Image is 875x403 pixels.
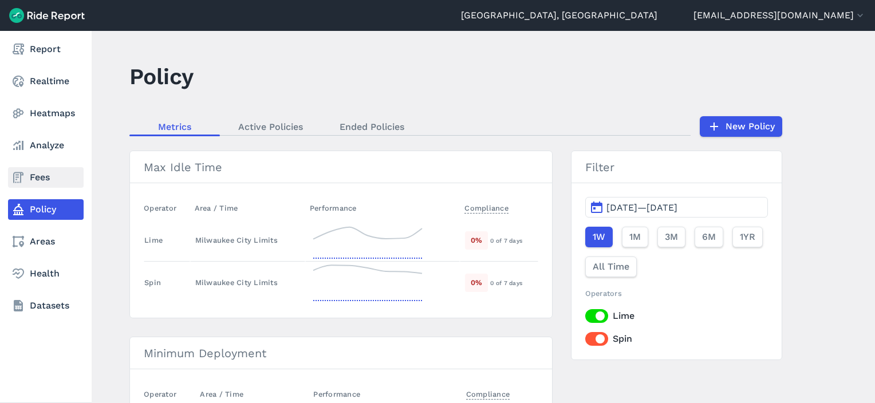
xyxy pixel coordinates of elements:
a: Ended Policies [321,118,423,135]
div: 0 of 7 days [490,278,537,288]
a: Areas [8,231,84,252]
span: 6M [702,230,716,244]
span: [DATE]—[DATE] [606,202,677,213]
div: Milwaukee City Limits [195,235,300,246]
span: 1YR [740,230,755,244]
label: Spin [585,332,768,346]
a: New Policy [700,116,782,137]
th: Area / Time [190,197,305,219]
button: 1YR [732,227,763,247]
a: Heatmaps [8,103,84,124]
div: 0 % [465,274,488,291]
a: Health [8,263,84,284]
a: Realtime [8,71,84,92]
h3: Max Idle Time [130,151,552,183]
span: Compliance [466,386,510,400]
div: Milwaukee City Limits [195,277,300,288]
span: 1M [629,230,641,244]
button: 1W [585,227,613,247]
span: 3M [665,230,678,244]
th: Operator [144,197,190,219]
span: 1W [593,230,605,244]
span: All Time [593,260,629,274]
h3: Filter [571,151,782,183]
h1: Policy [129,61,194,92]
span: Operators [585,289,622,298]
a: Metrics [129,118,220,135]
button: 1M [622,227,648,247]
a: Active Policies [220,118,321,135]
button: 6M [695,227,723,247]
button: [DATE]—[DATE] [585,197,768,218]
img: Ride Report [9,8,85,23]
div: 0 % [465,231,488,249]
button: [EMAIL_ADDRESS][DOMAIN_NAME] [693,9,866,22]
a: Datasets [8,295,84,316]
a: Analyze [8,135,84,156]
div: 0 of 7 days [490,235,537,246]
div: Lime [144,235,163,246]
a: [GEOGRAPHIC_DATA], [GEOGRAPHIC_DATA] [461,9,657,22]
a: Fees [8,167,84,188]
button: 3M [657,227,685,247]
label: Lime [585,309,768,323]
div: Spin [144,277,161,288]
h3: Minimum Deployment [130,337,552,369]
a: Policy [8,199,84,220]
a: Report [8,39,84,60]
th: Performance [305,197,460,219]
span: Compliance [464,200,509,214]
button: All Time [585,256,637,277]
